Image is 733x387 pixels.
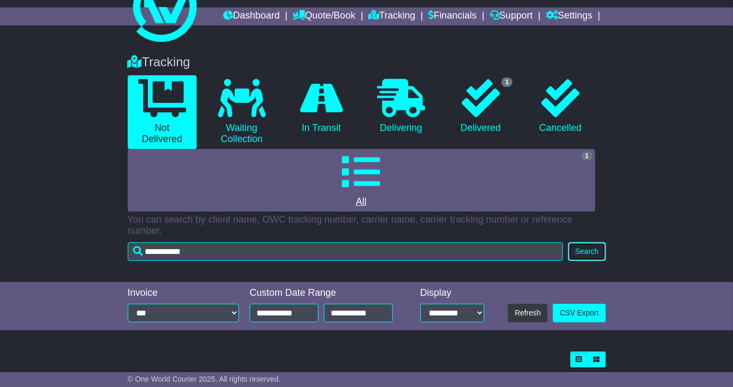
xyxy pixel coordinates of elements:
button: Search [568,242,605,261]
div: Tracking [122,55,611,70]
a: 1 Delivered [446,75,515,138]
a: Financials [428,7,476,25]
a: Delivering [367,75,436,138]
div: Invoice [128,287,240,299]
p: You can search by client name, OWC tracking number, carrier name, carrier tracking number or refe... [128,214,606,237]
span: 1 [501,77,513,87]
a: 1 All [128,149,595,212]
a: Quote/Book [293,7,355,25]
a: Support [490,7,533,25]
a: Cancelled [526,75,595,138]
a: Tracking [368,7,415,25]
a: CSV Export [553,304,605,322]
a: Dashboard [223,7,280,25]
a: In Transit [287,75,356,138]
a: Not Delivered [128,75,197,149]
span: 1 [581,151,593,161]
span: © One World Courier 2025. All rights reserved. [128,375,281,383]
div: Custom Date Range [250,287,402,299]
button: Refresh [508,304,547,322]
div: Display [420,287,485,299]
a: Waiting Collection [207,75,276,149]
a: Settings [546,7,593,25]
